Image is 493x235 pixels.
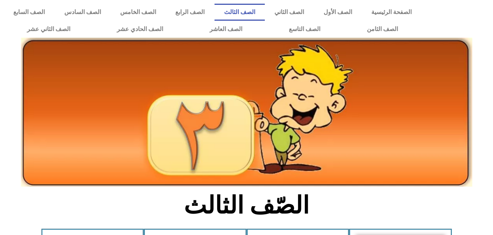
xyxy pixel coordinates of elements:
[54,4,110,21] a: الصف السادس
[124,191,369,220] h2: الصّف الثالث
[266,21,344,38] a: الصف التاسع
[4,21,94,38] a: الصف الثاني عشر
[265,4,314,21] a: الصف الثاني
[314,4,361,21] a: الصف الأول
[4,4,54,21] a: الصف السابع
[215,4,265,21] a: الصف الثالث
[362,4,421,21] a: الصفحة الرئيسية
[166,4,214,21] a: الصف الرابع
[94,21,186,38] a: الصف الحادي عشر
[186,21,266,38] a: الصف العاشر
[344,21,421,38] a: الصف الثامن
[111,4,166,21] a: الصف الخامس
